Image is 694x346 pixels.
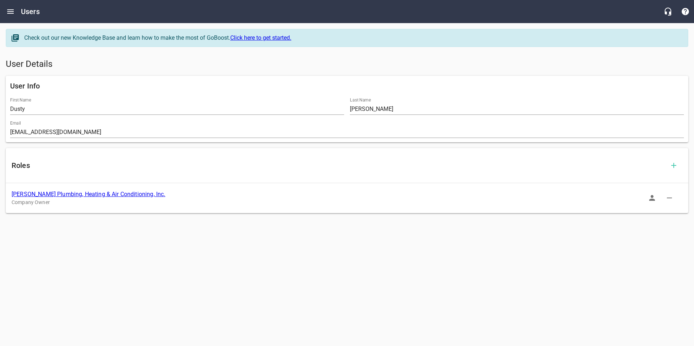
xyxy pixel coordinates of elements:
h6: Users [21,6,40,17]
label: Last Name [350,98,371,102]
div: Check out our new Knowledge Base and learn how to make the most of GoBoost. [24,34,681,42]
label: First Name [10,98,31,102]
h6: Roles [12,160,665,171]
label: Email [10,121,21,125]
button: Open drawer [2,3,19,20]
h5: User Details [6,59,688,70]
button: Support Portal [677,3,694,20]
a: [PERSON_NAME] Plumbing, Heating & Air Conditioning, Inc. [12,191,165,198]
a: Click here to get started. [230,34,291,41]
p: Company Owner [12,199,671,206]
button: Sign In as Role [643,189,661,207]
button: Live Chat [659,3,677,20]
button: Delete Role [661,189,678,207]
h6: User Info [10,80,684,92]
button: Add Role [665,157,682,174]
